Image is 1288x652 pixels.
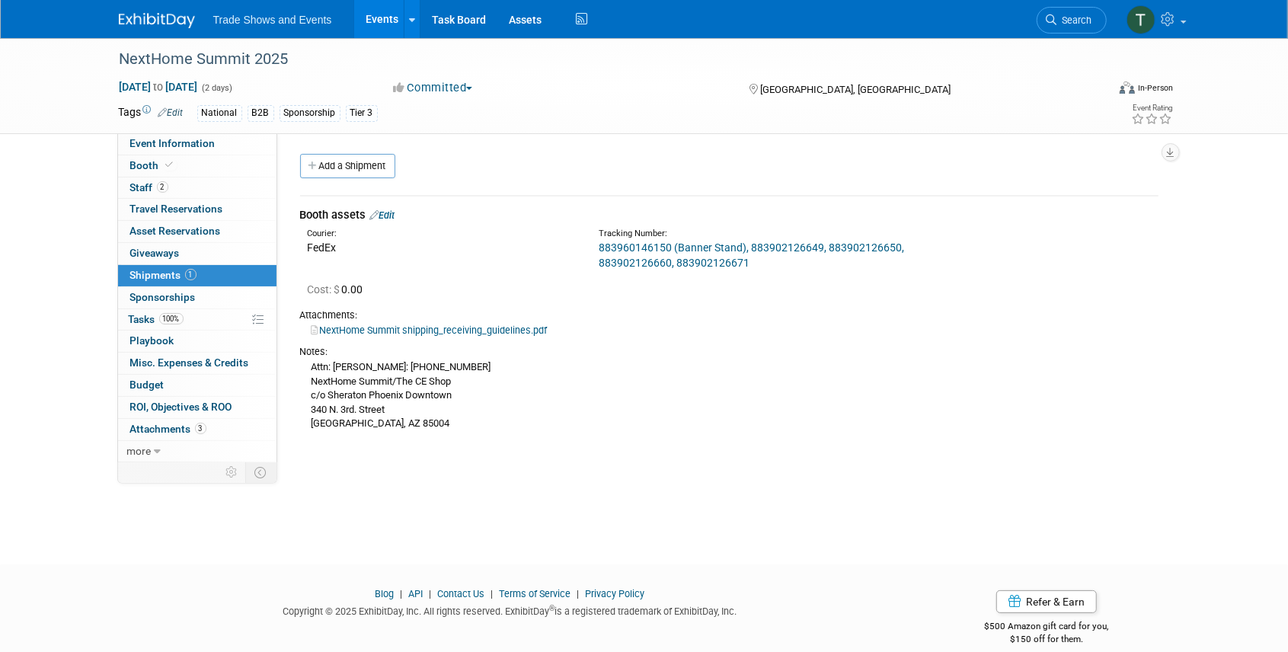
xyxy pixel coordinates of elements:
span: Attachments [130,423,206,435]
a: Blog [375,588,394,599]
a: NextHome Summit shipping_receiving_guidelines.pdf [312,324,548,336]
span: 1 [185,269,197,280]
img: Tiff Wagner [1127,5,1155,34]
sup: ® [549,604,555,612]
a: Tasks100% [118,309,276,331]
span: [DATE] [DATE] [119,80,199,94]
button: Committed [388,80,478,96]
td: Personalize Event Tab Strip [219,462,246,482]
span: Travel Reservations [130,203,223,215]
a: Edit [158,107,184,118]
span: to [152,81,166,93]
span: Booth [130,159,177,171]
span: Event Information [130,137,216,149]
div: Sponsorship [280,105,340,121]
span: (2 days) [201,83,233,93]
a: Privacy Policy [585,588,644,599]
div: Notes: [300,345,1159,359]
a: API [408,588,423,599]
div: Tier 3 [346,105,378,121]
span: Asset Reservations [130,225,221,237]
span: 0.00 [308,283,369,296]
span: [GEOGRAPHIC_DATA], [GEOGRAPHIC_DATA] [760,84,951,95]
a: Budget [118,375,276,396]
div: National [197,105,242,121]
a: 883960146150 (Banner Stand), 883902126649, 883902126650, 883902126660, 883902126671 [599,241,904,269]
span: 2 [157,181,168,193]
span: Giveaways [130,247,180,259]
span: Trade Shows and Events [213,14,332,26]
span: Playbook [130,334,174,347]
td: Toggle Event Tabs [245,462,276,482]
img: Format-Inperson.png [1120,81,1135,94]
div: $500 Amazon gift card for you, [924,610,1170,645]
a: Giveaways [118,243,276,264]
a: Attachments3 [118,419,276,440]
span: Misc. Expenses & Credits [130,356,249,369]
td: Tags [119,104,184,122]
a: Search [1037,7,1107,34]
span: 3 [195,423,206,434]
a: Staff2 [118,177,276,199]
span: Tasks [129,313,184,325]
a: Terms of Service [499,588,570,599]
a: Edit [370,209,395,221]
span: Budget [130,379,165,391]
div: $150 off for them. [924,633,1170,646]
div: In-Person [1137,82,1173,94]
a: Misc. Expenses & Credits [118,353,276,374]
div: B2B [248,105,274,121]
span: | [573,588,583,599]
span: Cost: $ [308,283,342,296]
span: | [396,588,406,599]
span: more [127,445,152,457]
a: Shipments1 [118,265,276,286]
a: Asset Reservations [118,221,276,242]
i: Booth reservation complete [166,161,174,169]
div: Copyright © 2025 ExhibitDay, Inc. All rights reserved. ExhibitDay is a registered trademark of Ex... [119,601,902,618]
a: Event Information [118,133,276,155]
a: Refer & Earn [996,590,1097,613]
span: Sponsorships [130,291,196,303]
div: Attachments: [300,308,1159,322]
a: Booth [118,155,276,177]
div: Tracking Number: [599,228,940,240]
img: ExhibitDay [119,13,195,28]
div: Attn: [PERSON_NAME]: [PHONE_NUMBER] NextHome Summit/The CE Shop c/o Sheraton Phoenix Downtown 340... [300,359,1159,431]
div: Event Rating [1131,104,1172,112]
span: Search [1057,14,1092,26]
a: more [118,441,276,462]
span: | [425,588,435,599]
a: ROI, Objectives & ROO [118,397,276,418]
span: Staff [130,181,168,193]
a: Travel Reservations [118,199,276,220]
span: Shipments [130,269,197,281]
div: Booth assets [300,207,1159,223]
span: | [487,588,497,599]
div: Courier: [308,228,576,240]
span: 100% [159,313,184,324]
a: Contact Us [437,588,484,599]
span: ROI, Objectives & ROO [130,401,232,413]
div: FedEx [308,240,576,255]
div: NextHome Summit 2025 [114,46,1084,73]
a: Sponsorships [118,287,276,308]
div: Event Format [1017,79,1174,102]
a: Playbook [118,331,276,352]
a: Add a Shipment [300,154,395,178]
